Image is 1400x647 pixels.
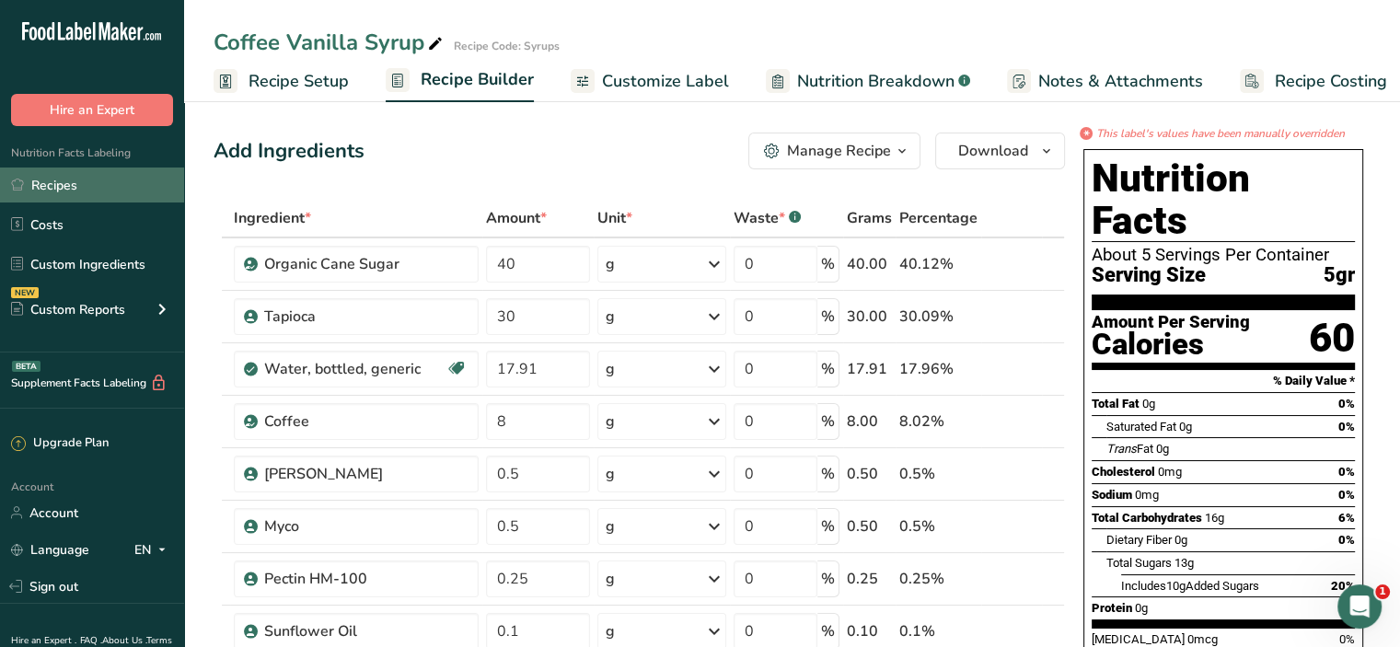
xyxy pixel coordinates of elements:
[1092,264,1206,287] span: Serving Size
[1338,533,1355,547] span: 0%
[899,358,978,380] div: 17.96%
[1092,331,1250,358] div: Calories
[1338,488,1355,502] span: 0%
[486,207,547,229] span: Amount
[899,515,978,537] div: 0.5%
[1156,442,1169,456] span: 0g
[1092,511,1202,525] span: Total Carbohydrates
[1096,125,1345,142] i: This label's values have been manually overridden
[1092,157,1355,242] h1: Nutrition Facts
[11,287,39,298] div: NEW
[1135,488,1159,502] span: 0mg
[454,38,560,54] div: Recipe Code: Syrups
[1092,397,1140,410] span: Total Fat
[734,207,801,229] div: Waste
[264,620,468,642] div: Sunflower Oil
[1092,601,1132,615] span: Protein
[606,568,615,590] div: g
[264,515,468,537] div: Myco
[11,634,76,647] a: Hire an Expert .
[1337,584,1382,629] iframe: Intercom live chat
[958,140,1028,162] span: Download
[1338,465,1355,479] span: 0%
[847,306,892,328] div: 30.00
[766,61,970,102] a: Nutrition Breakdown
[1092,246,1355,264] div: About 5 Servings Per Container
[134,538,173,560] div: EN
[597,207,632,229] span: Unit
[1375,584,1390,599] span: 1
[1106,420,1176,433] span: Saturated Fat
[606,410,615,433] div: g
[1106,442,1137,456] i: Trans
[847,568,892,590] div: 0.25
[421,67,534,92] span: Recipe Builder
[1092,465,1155,479] span: Cholesterol
[264,306,468,328] div: Tapioca
[1166,579,1186,593] span: 10g
[1338,420,1355,433] span: 0%
[1092,314,1250,331] div: Amount Per Serving
[748,133,920,169] button: Manage Recipe
[1174,533,1187,547] span: 0g
[214,61,349,102] a: Recipe Setup
[1158,465,1182,479] span: 0mg
[1179,420,1192,433] span: 0g
[1135,601,1148,615] span: 0g
[264,410,468,433] div: Coffee
[1324,264,1355,287] span: 5gr
[847,253,892,275] div: 40.00
[1339,632,1355,646] span: 0%
[1187,632,1218,646] span: 0mcg
[899,463,978,485] div: 0.5%
[214,136,364,167] div: Add Ingredients
[1338,511,1355,525] span: 6%
[11,534,89,566] a: Language
[602,69,729,94] span: Customize Label
[606,306,615,328] div: g
[249,69,349,94] span: Recipe Setup
[1331,579,1355,593] span: 20%
[12,361,40,372] div: BETA
[847,410,892,433] div: 8.00
[899,568,978,590] div: 0.25%
[1106,533,1172,547] span: Dietary Fiber
[847,207,892,229] span: Grams
[264,253,468,275] div: Organic Cane Sugar
[606,515,615,537] div: g
[1092,488,1132,502] span: Sodium
[1142,397,1155,410] span: 0g
[606,620,615,642] div: g
[797,69,955,94] span: Nutrition Breakdown
[787,140,891,162] div: Manage Recipe
[899,410,978,433] div: 8.02%
[606,253,615,275] div: g
[935,133,1065,169] button: Download
[899,620,978,642] div: 0.1%
[1092,370,1355,392] section: % Daily Value *
[264,463,468,485] div: [PERSON_NAME]
[606,463,615,485] div: g
[1174,556,1194,570] span: 13g
[1106,442,1153,456] span: Fat
[847,358,892,380] div: 17.91
[11,434,109,453] div: Upgrade Plan
[264,568,468,590] div: Pectin HM-100
[264,358,445,380] div: Water, bottled, generic
[1121,579,1259,593] span: Includes Added Sugars
[847,463,892,485] div: 0.50
[11,94,173,126] button: Hire an Expert
[1092,632,1185,646] span: [MEDICAL_DATA]
[1309,314,1355,363] div: 60
[80,634,102,647] a: FAQ .
[11,300,125,319] div: Custom Reports
[1038,69,1203,94] span: Notes & Attachments
[899,306,978,328] div: 30.09%
[847,620,892,642] div: 0.10
[847,515,892,537] div: 0.50
[214,26,446,59] div: Coffee Vanilla Syrup
[1205,511,1224,525] span: 16g
[1007,61,1203,102] a: Notes & Attachments
[1275,69,1387,94] span: Recipe Costing
[571,61,729,102] a: Customize Label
